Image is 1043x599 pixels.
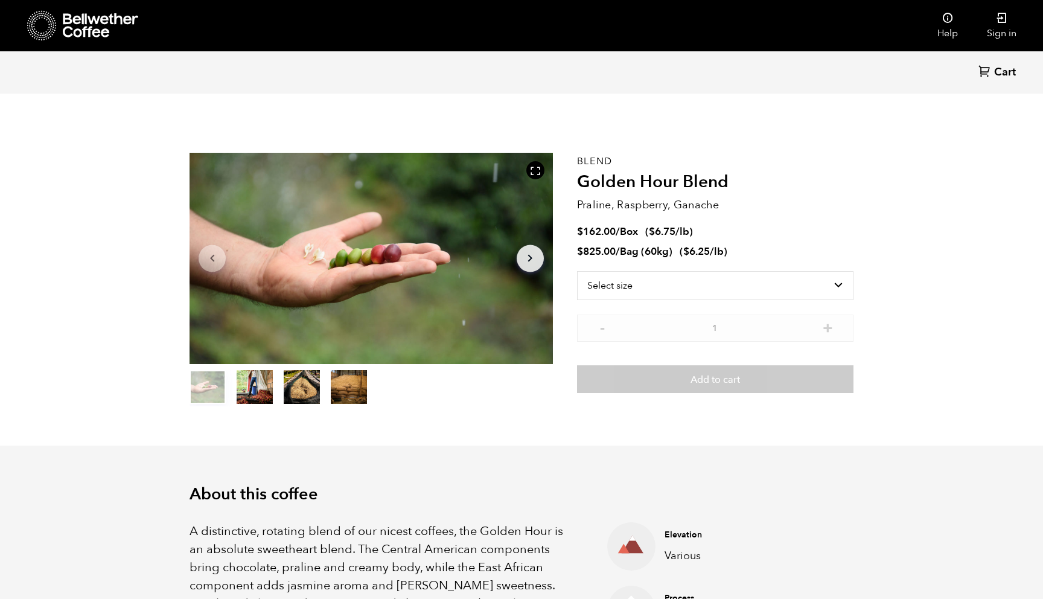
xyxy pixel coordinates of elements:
[577,245,583,258] span: $
[620,245,672,258] span: Bag (60kg)
[710,245,724,258] span: /lb
[577,225,616,239] bdi: 162.00
[577,172,853,193] h2: Golden Hour Blend
[683,245,689,258] span: $
[649,225,675,239] bdi: 6.75
[675,225,689,239] span: /lb
[620,225,638,239] span: Box
[680,245,727,258] span: ( )
[994,65,1016,80] span: Cart
[683,245,710,258] bdi: 6.25
[190,485,853,504] h2: About this coffee
[577,225,583,239] span: $
[645,225,693,239] span: ( )
[577,245,616,258] bdi: 825.00
[978,65,1019,81] a: Cart
[820,321,835,333] button: +
[665,548,835,564] p: Various
[616,245,620,258] span: /
[649,225,655,239] span: $
[595,321,610,333] button: -
[577,197,853,213] p: Praline, Raspberry, Ganache
[577,365,853,393] button: Add to cart
[665,529,835,541] h4: Elevation
[616,225,620,239] span: /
